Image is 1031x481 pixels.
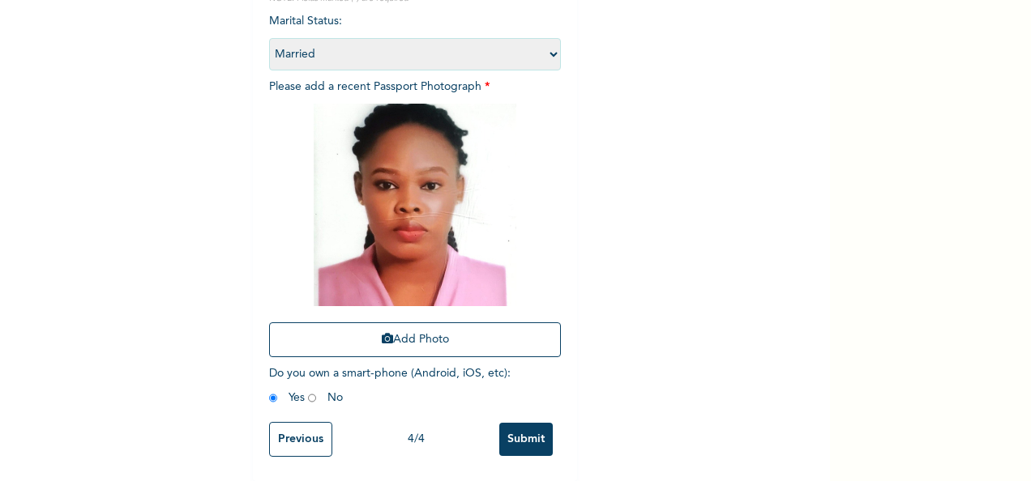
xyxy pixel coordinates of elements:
input: Submit [499,423,553,456]
input: Previous [269,422,332,457]
div: 4 / 4 [332,431,499,448]
span: Marital Status : [269,15,561,60]
span: Please add a recent Passport Photograph [269,81,561,365]
span: Do you own a smart-phone (Android, iOS, etc) : Yes No [269,368,511,403]
img: Crop [314,104,516,306]
button: Add Photo [269,322,561,357]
